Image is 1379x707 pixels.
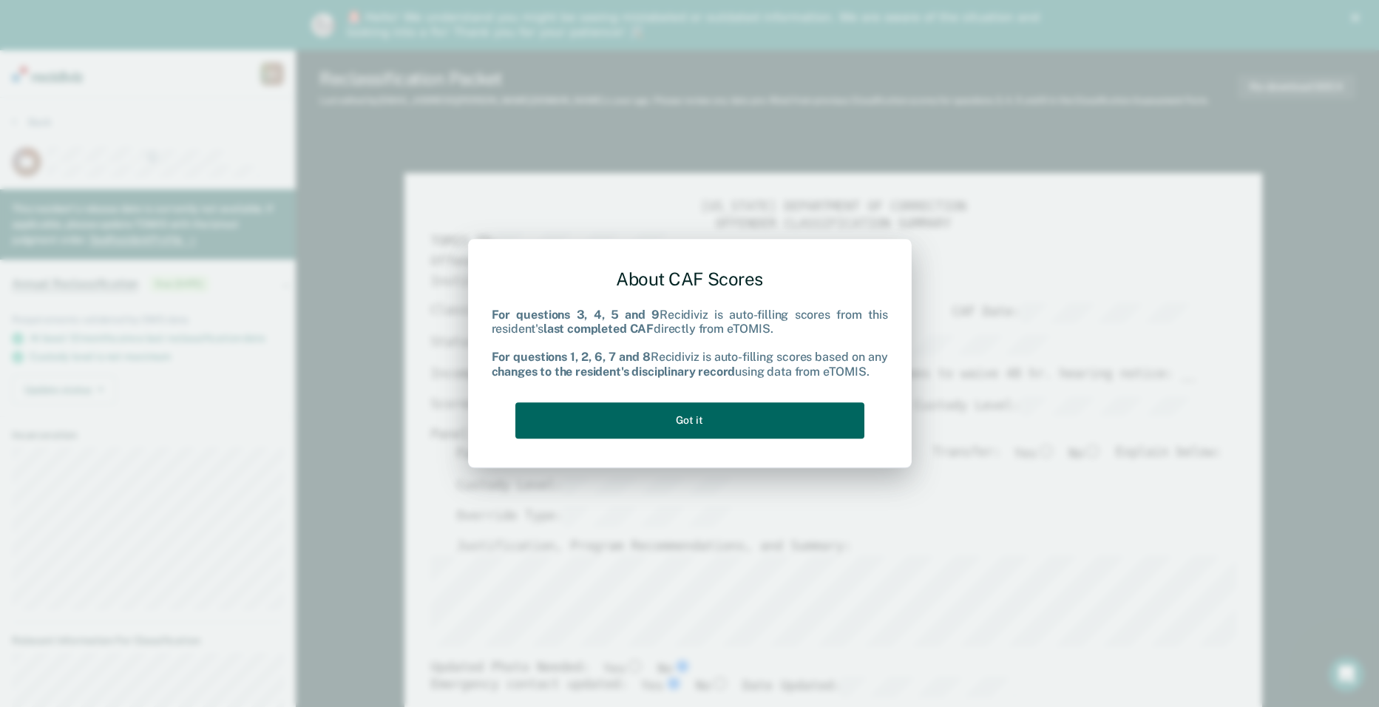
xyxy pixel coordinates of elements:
b: last completed CAF [543,322,654,336]
div: About CAF Scores [492,257,888,302]
div: Recidiviz is auto-filling scores from this resident's directly from eTOMIS. Recidiviz is auto-fil... [492,308,888,379]
div: Close [1351,13,1366,22]
b: For questions 3, 4, 5 and 9 [492,308,660,322]
b: For questions 1, 2, 6, 7 and 8 [492,351,651,365]
b: changes to the resident's disciplinary record [492,365,736,379]
img: Profile image for Kim [311,13,335,37]
div: 🚨 Hello! We understand you might be seeing mislabeled or outdated information. We are aware of th... [347,10,1045,40]
button: Got it [515,402,864,439]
